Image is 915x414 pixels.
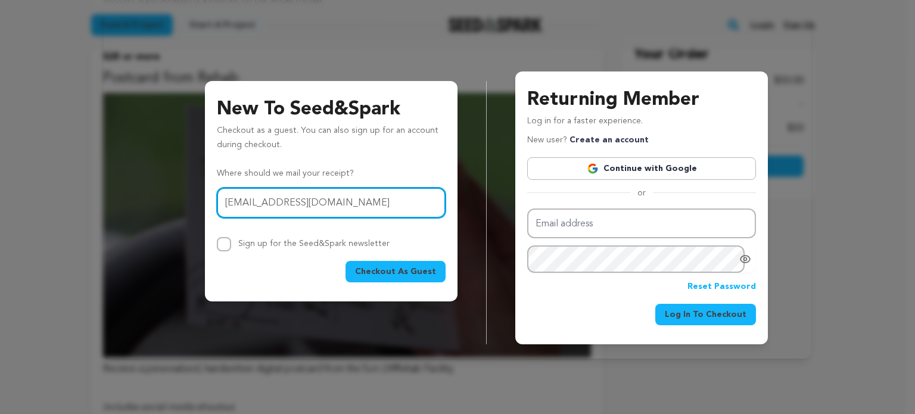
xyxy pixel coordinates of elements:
a: Show password as plain text. Warning: this will display your password on the screen. [739,253,751,265]
a: Continue with Google [527,157,756,180]
span: Log In To Checkout [665,309,746,320]
button: Log In To Checkout [655,304,756,325]
button: Checkout As Guest [346,261,446,282]
label: Sign up for the Seed&Spark newsletter [238,239,390,248]
h3: New To Seed&Spark [217,95,446,124]
a: Create an account [569,136,649,144]
p: Checkout as a guest. You can also sign up for an account during checkout. [217,124,446,157]
input: Email address [217,188,446,218]
span: or [630,187,653,199]
a: Reset Password [687,280,756,294]
img: Google logo [587,163,599,175]
p: New user? [527,133,649,148]
span: Checkout As Guest [355,266,436,278]
p: Log in for a faster experience. [527,114,756,133]
p: Where should we mail your receipt? [217,167,446,181]
input: Email address [527,208,756,239]
h3: Returning Member [527,86,756,114]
